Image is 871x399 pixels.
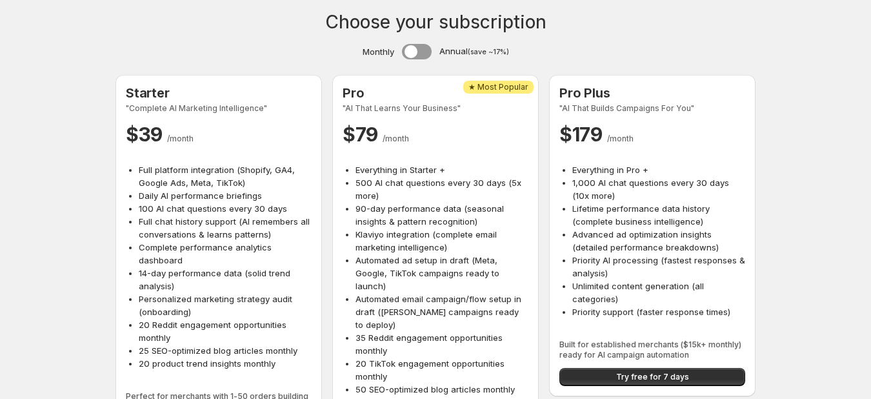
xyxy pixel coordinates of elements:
[355,202,528,228] li: 90-day performance data (seasonal insights & pattern recognition)
[343,103,528,114] span: "AI That Learns Your Business"
[355,254,528,292] li: Automated ad setup in draft (Meta, Google, TikTok campaigns ready to launch)
[139,318,312,344] li: 20 Reddit engagement opportunities monthly
[355,176,528,202] li: 500 AI chat questions every 30 days (5x more)
[572,202,745,228] li: Lifetime performance data history (complete business intelligence)
[139,202,312,215] li: 100 AI chat questions every 30 days
[325,15,546,28] h1: Choose your subscription
[572,280,745,305] li: Unlimited content generation (all categories)
[572,176,745,202] li: 1,000 AI chat questions every 30 days (10x more)
[468,82,528,92] span: ★ Most Popular
[355,331,528,357] li: 35 Reddit engagement opportunities monthly
[355,383,528,396] li: 50 SEO-optimized blog articles monthly
[126,103,312,114] span: "Complete AI Marketing Intelligence"
[139,344,312,357] li: 25 SEO-optimized blog articles monthly
[468,48,509,56] small: (save ~17%)
[355,228,528,254] li: Klaviyo integration (complete email marketing intelligence)
[572,254,745,280] li: Priority AI processing (fastest responses & analysis)
[343,121,528,147] p: $ 79
[139,267,312,292] li: 14-day performance data (solid trend analysis)
[355,292,528,331] li: Automated email campaign/flow setup in draft ([PERSON_NAME] campaigns ready to deploy)
[355,357,528,383] li: 20 TikTok engagement opportunities monthly
[616,372,689,382] span: Try free for 7 days
[439,45,509,59] span: Annual
[559,368,745,386] button: Try free for 7 days
[559,85,745,101] h2: Pro Plus
[383,134,409,143] span: / month
[126,121,312,147] p: $ 39
[572,305,745,318] li: Priority support (faster response times)
[355,163,528,176] li: Everything in Starter +
[139,215,312,241] li: Full chat history support (AI remembers all conversations & learns patterns)
[126,85,312,101] h2: Starter
[607,134,634,143] span: / month
[139,189,312,202] li: Daily AI performance briefings
[167,134,194,143] span: / month
[559,121,745,147] p: $ 179
[559,103,745,114] span: "AI That Builds Campaigns For You"
[572,228,745,254] li: Advanced ad optimization insights (detailed performance breakdowns)
[139,357,312,370] li: 20 product trend insights monthly
[572,163,745,176] li: Everything in Pro +
[343,85,528,101] h2: Pro
[139,163,312,189] li: Full platform integration (Shopify, GA4, Google Ads, Meta, TikTok)
[139,241,312,267] li: Complete performance analytics dashboard
[559,340,745,360] span: Built for established merchants ($15k+ monthly) ready for AI campaign automation
[363,45,394,58] span: Monthly
[139,292,312,318] li: Personalized marketing strategy audit (onboarding)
